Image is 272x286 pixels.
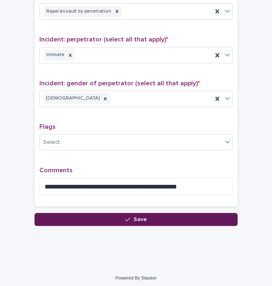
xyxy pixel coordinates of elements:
button: Save [35,213,237,226]
span: Incident: gender of perpetrator (select all that apply) [39,80,200,87]
span: Comments [39,167,73,173]
span: Incident: perpetrator (select all that apply) [39,36,168,43]
div: Rape/assault by penetration [44,6,112,17]
span: Flags [39,123,56,130]
a: Powered By Stacker [115,275,156,280]
span: Save [134,217,147,222]
div: Select... [43,138,63,147]
div: [DEMOGRAPHIC_DATA] [44,93,101,104]
div: Intimate [44,50,66,61]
